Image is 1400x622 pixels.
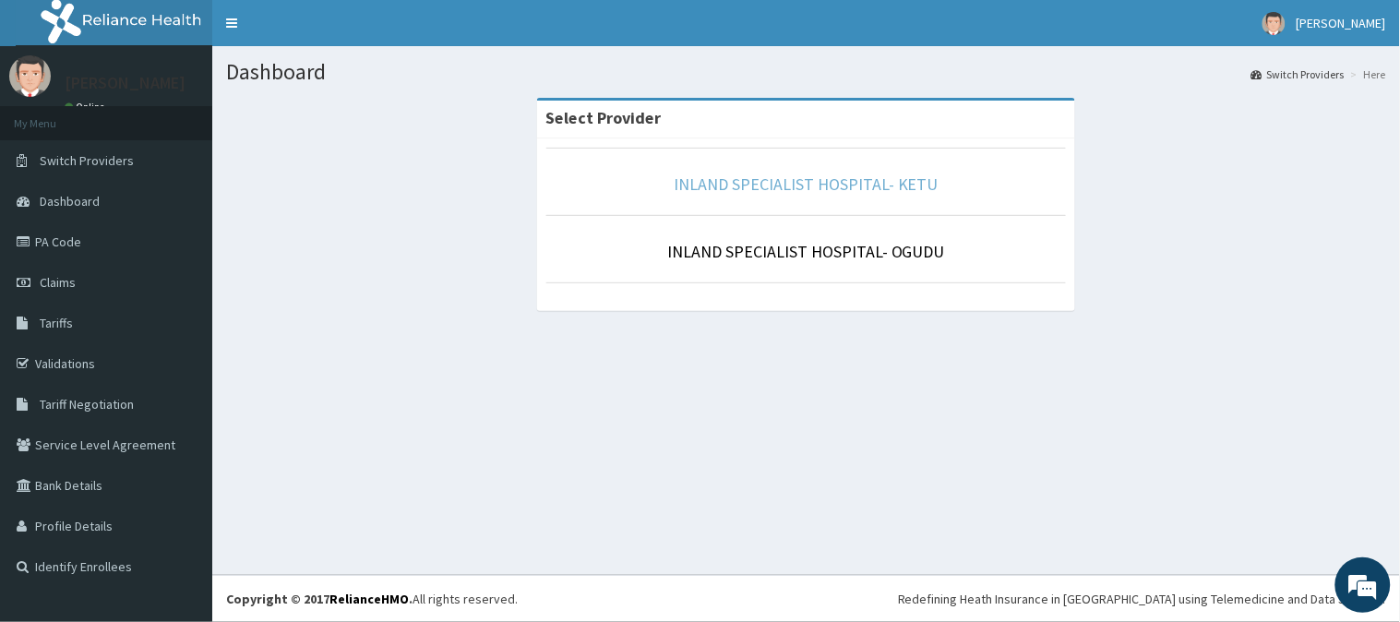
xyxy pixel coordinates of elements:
span: Tariff Negotiation [40,396,134,413]
img: User Image [1262,12,1286,35]
strong: Copyright © 2017 . [226,591,413,607]
span: [PERSON_NAME] [1297,15,1386,31]
span: Claims [40,274,76,291]
a: INLAND SPECIALIST HOSPITAL- KETU [674,173,939,195]
img: User Image [9,55,51,97]
h1: Dashboard [226,60,1386,84]
footer: All rights reserved. [212,575,1400,622]
span: Switch Providers [40,152,134,169]
p: [PERSON_NAME] [65,75,185,91]
a: Online [65,101,109,114]
span: Tariffs [40,315,73,331]
a: RelianceHMO [329,591,409,607]
li: Here [1346,66,1386,82]
strong: Select Provider [546,107,662,128]
span: Dashboard [40,193,100,209]
a: Switch Providers [1251,66,1345,82]
a: INLAND SPECIALIST HOSPITAL- OGUDU [667,241,945,262]
div: Redefining Heath Insurance in [GEOGRAPHIC_DATA] using Telemedicine and Data Science! [898,590,1386,608]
